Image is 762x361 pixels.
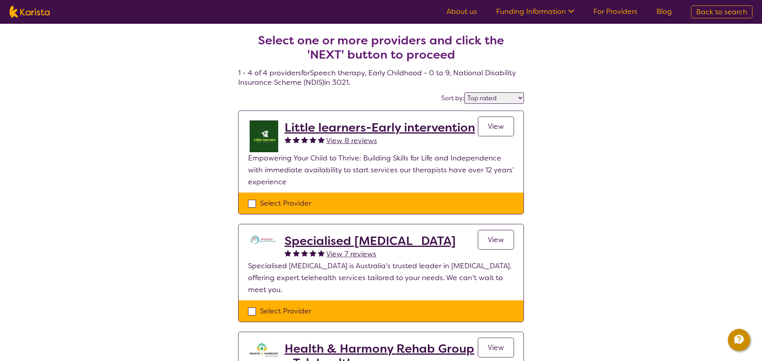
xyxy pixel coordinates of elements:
[285,136,291,143] img: fullstar
[488,343,504,352] span: View
[248,234,280,246] img: tc7lufxpovpqcirzzyzq.png
[593,7,637,16] a: For Providers
[301,250,308,256] img: fullstar
[326,135,377,147] a: View 8 reviews
[318,250,325,256] img: fullstar
[293,250,300,256] img: fullstar
[696,7,747,17] span: Back to search
[478,230,514,250] a: View
[326,136,377,145] span: View 8 reviews
[285,250,291,256] img: fullstar
[691,6,752,18] a: Back to search
[285,234,456,248] a: Specialised [MEDICAL_DATA]
[728,329,750,351] button: Channel Menu
[488,122,504,131] span: View
[248,342,280,357] img: ztak9tblhgtrn1fit8ap.png
[285,120,475,135] a: Little learners-Early intervention
[441,94,464,102] label: Sort by:
[301,136,308,143] img: fullstar
[248,260,514,296] p: Specialised [MEDICAL_DATA] is Australia's trusted leader in [MEDICAL_DATA], offering expert teleh...
[248,33,514,62] h2: Select one or more providers and click the 'NEXT' button to proceed
[238,14,524,87] h4: 1 - 4 of 4 providers for Speech therapy , Early Childhood - 0 to 9 , National Disability Insuranc...
[293,136,300,143] img: fullstar
[488,235,504,244] span: View
[248,152,514,188] p: Empowering Your Child to Thrive: Building Skills for Life and Independence with immediate availab...
[10,6,50,18] img: Karista logo
[656,7,672,16] a: Blog
[326,248,376,260] a: View 7 reviews
[310,136,316,143] img: fullstar
[326,249,376,259] span: View 7 reviews
[310,250,316,256] img: fullstar
[478,117,514,136] a: View
[446,7,477,16] a: About us
[496,7,574,16] a: Funding Information
[318,136,325,143] img: fullstar
[478,338,514,357] a: View
[248,120,280,152] img: f55hkdaos5cvjyfbzwno.jpg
